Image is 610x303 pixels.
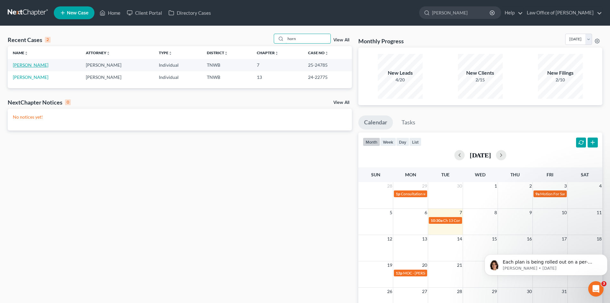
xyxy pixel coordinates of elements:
span: 14 [456,235,463,243]
div: 2/10 [538,77,583,83]
span: Sat [581,172,589,177]
a: Chapterunfold_more [257,50,279,55]
a: View All [333,38,349,42]
span: 27 [421,288,428,295]
a: Case Nounfold_more [308,50,329,55]
a: Typeunfold_more [159,50,172,55]
span: 1p [396,191,400,196]
span: Consultation w/[PERSON_NAME] - Emergency 13 [401,191,484,196]
td: [PERSON_NAME] [81,59,154,71]
span: 5 [389,209,393,216]
span: 3 [564,182,567,190]
span: MOC - [PERSON_NAME] [403,271,445,275]
span: Ch 13 Consultation w/[PERSON_NAME] [443,218,510,223]
div: New Clients [458,69,503,77]
h2: [DATE] [470,152,491,158]
td: TNWB [202,71,252,83]
div: NextChapter Notices [8,98,71,106]
span: Fri [547,172,553,177]
span: 12p [396,271,403,275]
iframe: Intercom notifications message [482,241,610,286]
div: New Filings [538,69,583,77]
input: Search by name... [286,34,330,43]
span: 6 [424,209,428,216]
span: 29 [421,182,428,190]
a: Law Office of [PERSON_NAME] [524,7,602,19]
span: 21 [456,261,463,269]
a: Directory Cases [165,7,214,19]
td: Individual [154,71,202,83]
span: 30 [456,182,463,190]
span: 16 [526,235,533,243]
td: TNWB [202,59,252,71]
span: 4 [598,182,602,190]
span: Tue [441,172,450,177]
h3: Monthly Progress [358,37,404,45]
a: Districtunfold_more [207,50,228,55]
a: Help [501,7,523,19]
button: week [380,138,396,146]
span: Each plan is being rolled out on a per-district basis. Once your district's plan is available you... [21,19,117,68]
a: [PERSON_NAME] [13,62,48,68]
span: 12 [386,235,393,243]
td: 25-24785 [303,59,352,71]
span: 15 [491,235,498,243]
span: 18 [596,235,602,243]
td: 7 [252,59,303,71]
p: Message from Emma, sent 2w ago [21,25,118,30]
span: 9a [535,191,540,196]
span: 30 [526,288,533,295]
td: [PERSON_NAME] [81,71,154,83]
a: Home [96,7,124,19]
a: Attorneyunfold_more [86,50,110,55]
span: 3 [601,281,606,286]
td: Individual [154,59,202,71]
span: 20 [421,261,428,269]
div: 0 [65,99,71,105]
span: 28 [456,288,463,295]
div: 2/15 [458,77,503,83]
span: 7 [459,209,463,216]
i: unfold_more [325,51,329,55]
span: Wed [475,172,485,177]
a: Calendar [358,115,393,130]
span: 19 [386,261,393,269]
span: New Case [67,11,88,15]
a: [PERSON_NAME] [13,74,48,80]
span: 13 [421,235,428,243]
span: Thu [510,172,520,177]
i: unfold_more [168,51,172,55]
span: 10 [561,209,567,216]
span: 10:30a [431,218,443,223]
a: Nameunfold_more [13,50,28,55]
div: Recent Cases [8,36,51,44]
span: Mon [405,172,416,177]
span: 2 [529,182,533,190]
i: unfold_more [224,51,228,55]
span: 28 [386,182,393,190]
input: Search by name... [432,7,491,19]
span: 29 [491,288,498,295]
a: View All [333,100,349,105]
div: New Leads [378,69,423,77]
i: unfold_more [106,51,110,55]
button: day [396,138,409,146]
span: Sun [371,172,380,177]
p: No notices yet! [13,114,347,120]
span: 1 [494,182,498,190]
a: Tasks [396,115,421,130]
td: 13 [252,71,303,83]
span: 11 [596,209,602,216]
span: 17 [561,235,567,243]
td: 24-22775 [303,71,352,83]
button: month [363,138,380,146]
iframe: Intercom live chat [588,281,604,297]
span: 26 [386,288,393,295]
span: 9 [529,209,533,216]
i: unfold_more [24,51,28,55]
i: unfold_more [275,51,279,55]
span: 31 [561,288,567,295]
span: 8 [494,209,498,216]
